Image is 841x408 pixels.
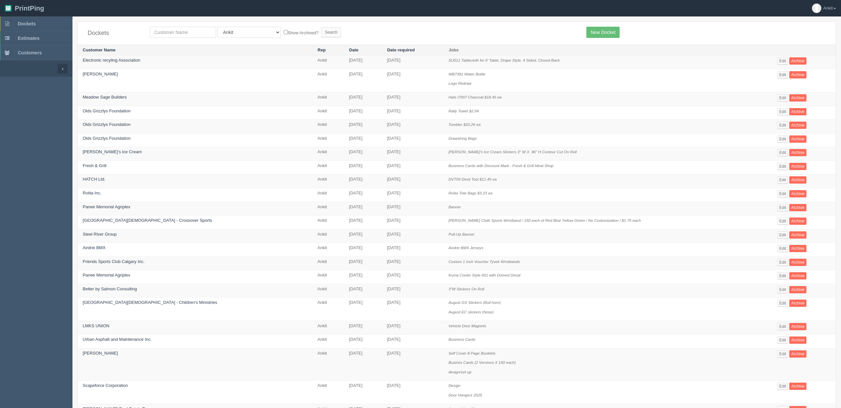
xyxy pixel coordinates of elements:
[313,55,344,69] td: Ankit
[382,55,444,69] td: [DATE]
[382,147,444,161] td: [DATE]
[313,147,344,161] td: Ankit
[344,188,382,202] td: [DATE]
[344,298,382,321] td: [DATE]
[83,300,217,305] a: [GEOGRAPHIC_DATA][DEMOGRAPHIC_DATA] - Children's Ministries
[448,95,501,99] i: Hats i7007 Charcoal $18.45 ea
[448,191,492,195] i: Rviita Tote Bags $3.23 ea
[18,36,40,41] span: Estimates
[387,47,415,52] a: Date required
[83,383,128,388] a: Scapeforce Corporation
[313,188,344,202] td: Ankit
[789,218,806,225] a: Archive
[321,27,341,37] input: Search
[448,324,486,328] i: Vehicle Door Magnets
[344,335,382,348] td: [DATE]
[448,136,477,140] i: Drawstring Bags
[382,120,444,133] td: [DATE]
[382,284,444,298] td: [DATE]
[382,298,444,321] td: [DATE]
[344,202,382,216] td: [DATE]
[382,216,444,229] td: [DATE]
[313,256,344,270] td: Ankit
[789,383,806,390] a: Archive
[313,298,344,321] td: Ankit
[5,5,12,12] img: logo-3e63b451c926e2ac314895c53de4908e5d424f24456219fb08d385ab2e579770.png
[789,149,806,156] a: Archive
[18,21,36,26] span: Dockets
[83,273,130,277] a: Panee Memorial Agriplex
[382,256,444,270] td: [DATE]
[789,57,806,65] a: Archive
[88,30,140,37] h4: Dockets
[344,174,382,188] td: [DATE]
[83,286,137,291] a: Better by Salmon Consulting
[777,149,788,156] a: Edit
[344,55,382,69] td: [DATE]
[777,163,788,170] a: Edit
[789,163,806,170] a: Archive
[448,58,560,62] i: SU511 Tablecloth for 6’ Table, Drape Style, 4 Sided, Closed Back
[83,245,105,250] a: Airdrie BMX
[83,163,106,168] a: Fresh & Grill
[789,135,806,143] a: Archive
[448,370,471,374] i: design/set up
[83,108,130,113] a: Olds Grizzlys Foundation
[313,348,344,381] td: Ankit
[83,218,212,223] a: [GEOGRAPHIC_DATA][DEMOGRAPHIC_DATA] - Crossover Sports
[448,150,576,154] i: [PERSON_NAME]'s Ice Cream Stickers 3" W X .96" H Contour Cut On Roll
[382,133,444,147] td: [DATE]
[313,106,344,120] td: Ankit
[150,27,216,38] input: Customer Name
[313,92,344,106] td: Ankit
[789,350,806,358] a: Archive
[382,160,444,174] td: [DATE]
[448,246,483,250] i: Airdrie BMX Jerseys
[344,106,382,120] td: [DATE]
[382,321,444,335] td: [DATE]
[789,272,806,279] a: Archive
[777,94,788,102] a: Edit
[448,163,553,168] i: Business Cards with Discount Mark - Fresh & Grill Meat Shop
[313,270,344,284] td: Ankit
[789,122,806,129] a: Archive
[344,381,382,404] td: [DATE]
[382,92,444,106] td: [DATE]
[448,218,641,222] i: [PERSON_NAME] Cloth Sports Wristband / 150 each of Red Blue Yellow Green / No Customization / $1....
[344,284,382,298] td: [DATE]
[789,336,806,344] a: Archive
[448,310,493,314] i: August EC stickers (Nose)
[777,231,788,239] a: Edit
[443,45,772,55] th: Jobs
[313,133,344,147] td: Ankit
[812,4,821,13] img: avatar_default-7531ab5dedf162e01f1e0bb0964e6a185e93c5c22dfe317fb01d7f8cd2b1632c.jpg
[448,72,485,76] i: WB7381 Water Bottle
[448,273,520,277] i: Kuma Cooler Style 601 with Domed Decal
[83,47,116,52] a: Customer Name
[777,176,788,184] a: Edit
[789,204,806,211] a: Archive
[344,229,382,243] td: [DATE]
[83,72,118,76] a: [PERSON_NAME]
[777,108,788,115] a: Edit
[777,204,788,211] a: Edit
[83,337,152,342] a: Urban Asphalt and Maintenance Inc.
[313,202,344,216] td: Ankit
[83,122,130,127] a: Olds Grizzlys Foundation
[448,205,461,209] i: Banner
[777,57,788,65] a: Edit
[777,71,788,78] a: Edit
[777,336,788,344] a: Edit
[313,284,344,298] td: Ankit
[789,300,806,307] a: Archive
[448,259,520,264] i: Custom 1 Inch Voucher Tyvek Wristbands
[382,335,444,348] td: [DATE]
[448,287,484,291] i: 3"W Stickers On Roll
[448,300,501,305] i: August GS Stickers (Bull horn)
[382,106,444,120] td: [DATE]
[313,160,344,174] td: Ankit
[382,243,444,257] td: [DATE]
[313,69,344,92] td: Ankit
[789,71,806,78] a: Archive
[789,108,806,115] a: Archive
